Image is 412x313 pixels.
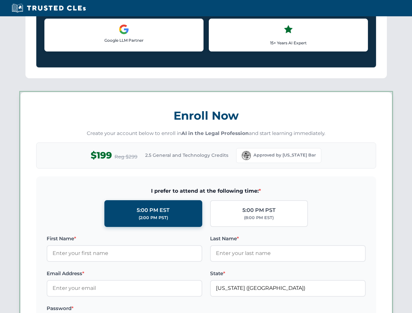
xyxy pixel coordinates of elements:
p: Create your account below to enroll in and start learning immediately. [36,130,376,137]
input: Florida (FL) [210,280,366,296]
div: 5:00 PM EST [137,206,170,215]
h3: Enroll Now [36,105,376,126]
span: 2.5 General and Technology Credits [145,152,228,159]
img: Google [119,24,129,35]
div: (2:00 PM PST) [139,215,168,221]
input: Enter your first name [47,245,202,261]
p: 15+ Years AI Expert [214,40,362,46]
img: Trusted CLEs [10,3,88,13]
strong: AI in the Legal Profession [181,130,249,136]
span: I prefer to attend at the following time: [47,187,366,195]
div: (8:00 PM EST) [244,215,274,221]
img: Florida Bar [242,151,251,160]
input: Enter your email [47,280,202,296]
span: Approved by [US_STATE] Bar [253,152,316,158]
input: Enter your last name [210,245,366,261]
label: State [210,270,366,277]
label: Password [47,305,202,312]
p: Google LLM Partner [50,37,198,43]
label: Email Address [47,270,202,277]
label: First Name [47,235,202,243]
span: $199 [91,148,112,163]
div: 5:00 PM PST [242,206,276,215]
span: Reg $299 [114,153,137,161]
label: Last Name [210,235,366,243]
